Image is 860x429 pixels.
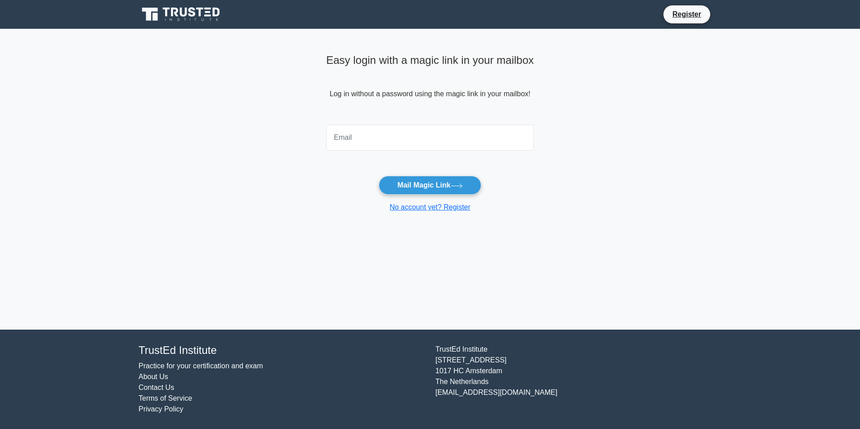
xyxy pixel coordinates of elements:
[667,9,707,20] a: Register
[326,50,534,121] div: Log in without a password using the magic link in your mailbox!
[379,176,481,195] button: Mail Magic Link
[139,394,192,402] a: Terms of Service
[326,125,534,151] input: Email
[326,54,534,67] h4: Easy login with a magic link in your mailbox
[139,405,184,413] a: Privacy Policy
[139,362,263,370] a: Practice for your certification and exam
[139,344,425,357] h4: TrustEd Institute
[139,384,174,391] a: Contact Us
[430,344,727,415] div: TrustEd Institute [STREET_ADDRESS] 1017 HC Amsterdam The Netherlands [EMAIL_ADDRESS][DOMAIN_NAME]
[390,203,470,211] a: No account yet? Register
[139,373,168,380] a: About Us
